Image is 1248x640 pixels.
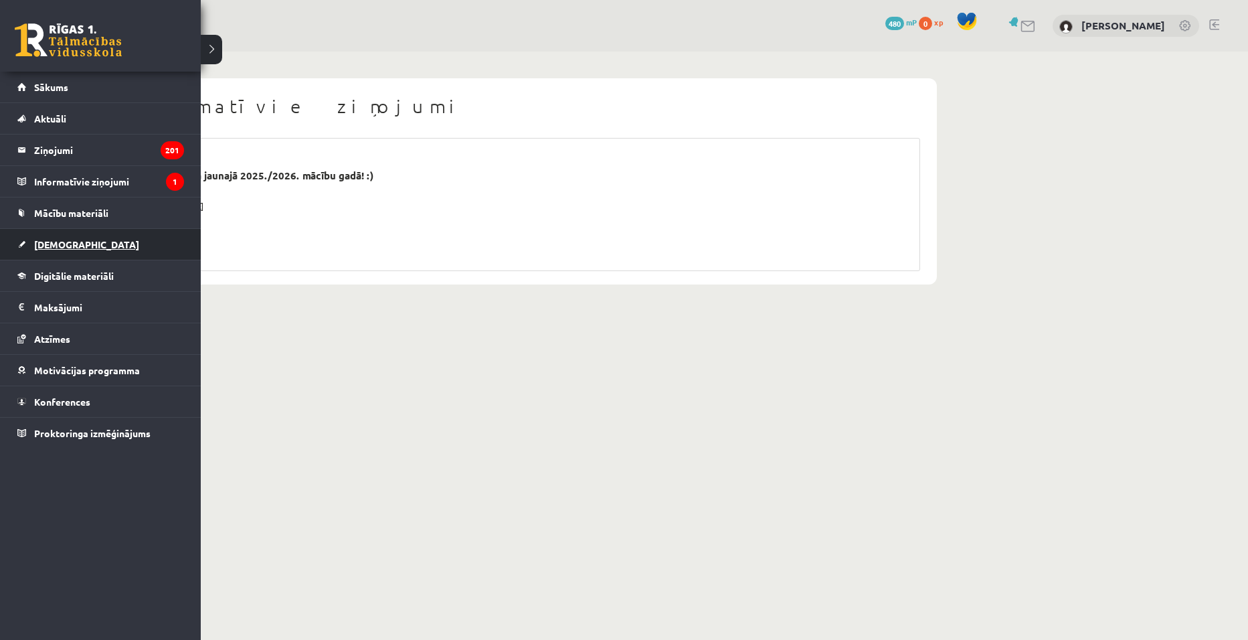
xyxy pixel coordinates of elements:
span: Motivācijas programma [34,364,140,376]
a: Digitālie materiāli [17,260,184,291]
span: Atzīmes [34,333,70,345]
a: Atzīmes [17,323,184,354]
img: Ričards Kalniņš [1059,20,1073,33]
a: [PERSON_NAME] [1081,19,1165,32]
span: Digitālie materiāli [34,270,114,282]
div: [DATE] 19:47:55 [104,155,913,169]
a: Ziņojumi201 [17,135,184,165]
a: Maksājumi [17,292,184,323]
legend: Informatīvie ziņojumi [34,166,184,197]
a: 480 mP [885,17,917,27]
a: Rīgas 1. Tālmācības vidusskola [15,23,122,57]
span: Aktuāli [34,112,66,125]
a: Aktuāli [17,103,184,134]
a: Proktoringa izmēģinājums [17,418,184,449]
a: Konferences [17,386,184,417]
div: [URL][DOMAIN_NAME] [104,199,913,213]
span: Mācību materiāli [34,207,108,219]
span: 0 [919,17,932,30]
span: Konferences [34,396,90,408]
i: 1 [166,173,184,191]
span: xp [934,17,943,27]
a: [DEMOGRAPHIC_DATA] [17,229,184,260]
a: Informatīvie ziņojumi1 [17,166,184,197]
span: mP [906,17,917,27]
span: 480 [885,17,904,30]
legend: Ziņojumi [34,135,184,165]
a: Mācību materiāli [17,197,184,228]
legend: Maksājumi [34,292,184,323]
span: Sākums [34,81,68,93]
h1: Informatīvie ziņojumi [97,95,920,118]
i: 201 [161,141,184,159]
a: Sākums [17,72,184,102]
a: 0 xp [919,17,950,27]
span: Proktoringa izmēģinājums [34,427,151,439]
span: [DEMOGRAPHIC_DATA] [34,238,139,250]
a: Motivācijas programma [17,355,184,386]
div: Direktores uzruna jaunajā 2025./2026. mācību gadā! :) [114,168,903,183]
